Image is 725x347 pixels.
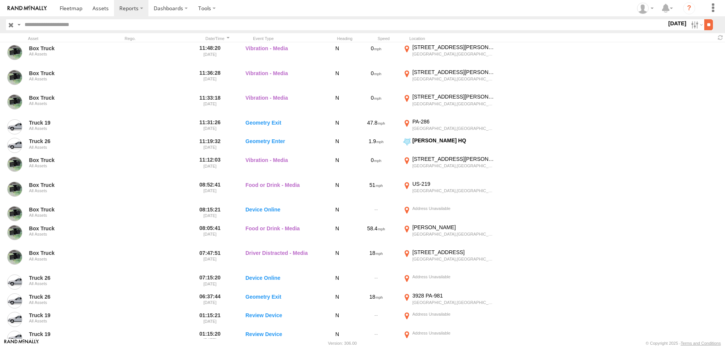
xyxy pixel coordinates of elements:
div: N [324,44,350,67]
a: Box Truck [29,250,102,256]
label: 11:48:20 [DATE] [196,44,224,67]
div: [GEOGRAPHIC_DATA],[GEOGRAPHIC_DATA] [412,126,495,131]
div: All Assets [29,300,102,305]
div: [GEOGRAPHIC_DATA],[GEOGRAPHIC_DATA] [412,256,495,262]
a: Truck 19 [29,312,102,319]
div: 0 [353,69,399,92]
label: 07:15:20 [DATE] [196,273,224,291]
a: Truck 19 [29,119,102,126]
a: Box Truck [29,94,102,101]
label: 11:36:28 [DATE] [196,69,224,92]
div: N [324,180,350,204]
div: 3928 PA-981 [412,292,495,299]
div: 51 [353,180,399,204]
label: Click to View Event Location [402,69,496,92]
div: [GEOGRAPHIC_DATA],[GEOGRAPHIC_DATA] [412,51,495,57]
label: 07:47:51 [DATE] [196,249,224,272]
div: US-219 [412,180,495,187]
label: Geometry Enter [245,137,321,154]
div: All Assets [29,101,102,106]
div: All Assets [29,281,102,286]
label: 01:15:20 [DATE] [196,330,224,347]
label: Review Device [245,330,321,347]
div: [STREET_ADDRESS][PERSON_NAME] [412,156,495,162]
div: [GEOGRAPHIC_DATA],[GEOGRAPHIC_DATA] [412,300,495,305]
label: Food or Drink - Media [245,180,321,204]
div: All Assets [29,163,102,168]
label: 08:05:41 [DATE] [196,224,224,247]
div: N [324,311,350,328]
a: Truck 26 [29,138,102,145]
label: Geometry Exit [245,292,321,310]
label: Click to View Event Location [402,205,496,222]
label: Click to View Event Location [402,156,496,179]
a: Box Truck [29,70,102,77]
label: Device Online [245,273,321,291]
div: N [324,292,350,310]
label: Search Filter Options [688,19,704,30]
div: All Assets [29,77,102,81]
label: 06:37:44 [DATE] [196,292,224,310]
label: 11:31:26 [DATE] [196,118,224,136]
div: Caitlyn Akarman [634,3,656,14]
a: Box Truck [29,157,102,163]
img: rand-logo.svg [8,6,47,11]
a: Box Truck [29,182,102,188]
div: 1.9 [353,137,399,154]
div: [GEOGRAPHIC_DATA],[GEOGRAPHIC_DATA] [412,231,495,237]
div: 18 [353,292,399,310]
div: 0 [353,156,399,179]
label: Click to View Event Location [402,292,496,310]
div: 58.4 [353,224,399,247]
div: All Assets [29,52,102,56]
div: 0 [353,44,399,67]
div: All Assets [29,338,102,342]
label: [DATE] [667,19,688,28]
div: All Assets [29,188,102,193]
a: Truck 26 [29,293,102,300]
div: Click to Sort [203,36,232,41]
div: N [324,249,350,272]
label: Click to View Event Location [402,44,496,67]
label: Click to View Event Location [402,137,496,154]
label: Click to View Event Location [402,273,496,291]
label: Click to View Event Location [402,118,496,136]
div: [STREET_ADDRESS][PERSON_NAME] [412,44,495,51]
label: Vibration - Media [245,156,321,179]
div: N [324,330,350,347]
div: 47.8 [353,118,399,136]
div: PA-286 [412,118,495,125]
div: N [324,118,350,136]
label: Click to View Event Location [402,180,496,204]
div: All Assets [29,232,102,236]
div: [GEOGRAPHIC_DATA],[GEOGRAPHIC_DATA] [412,101,495,106]
label: Click to View Event Location [402,93,496,117]
div: N [324,156,350,179]
div: Version: 306.00 [328,341,357,345]
div: [GEOGRAPHIC_DATA],[GEOGRAPHIC_DATA] [412,76,495,82]
label: Driver Distracted - Media [245,249,321,272]
label: Food or Drink - Media [245,224,321,247]
label: Vibration - Media [245,93,321,117]
div: 18 [353,249,399,272]
div: All Assets [29,319,102,323]
label: Click to View Event Location [402,311,496,328]
div: N [324,69,350,92]
div: [PERSON_NAME] HQ [412,137,495,144]
a: Terms and Conditions [681,341,721,345]
label: Click to View Event Location [402,249,496,272]
div: All Assets [29,145,102,150]
div: [GEOGRAPHIC_DATA],[GEOGRAPHIC_DATA] [412,163,495,168]
div: All Assets [29,126,102,131]
i: ? [683,2,695,14]
a: Visit our Website [4,339,39,347]
div: N [324,137,350,154]
label: 08:52:41 [DATE] [196,180,224,204]
a: Box Truck [29,45,102,52]
span: Refresh [716,34,725,41]
a: Box Truck [29,225,102,232]
label: 11:19:32 [DATE] [196,137,224,154]
div: © Copyright 2025 - [646,341,721,345]
label: Click to View Event Location [402,224,496,247]
div: N [324,205,350,222]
